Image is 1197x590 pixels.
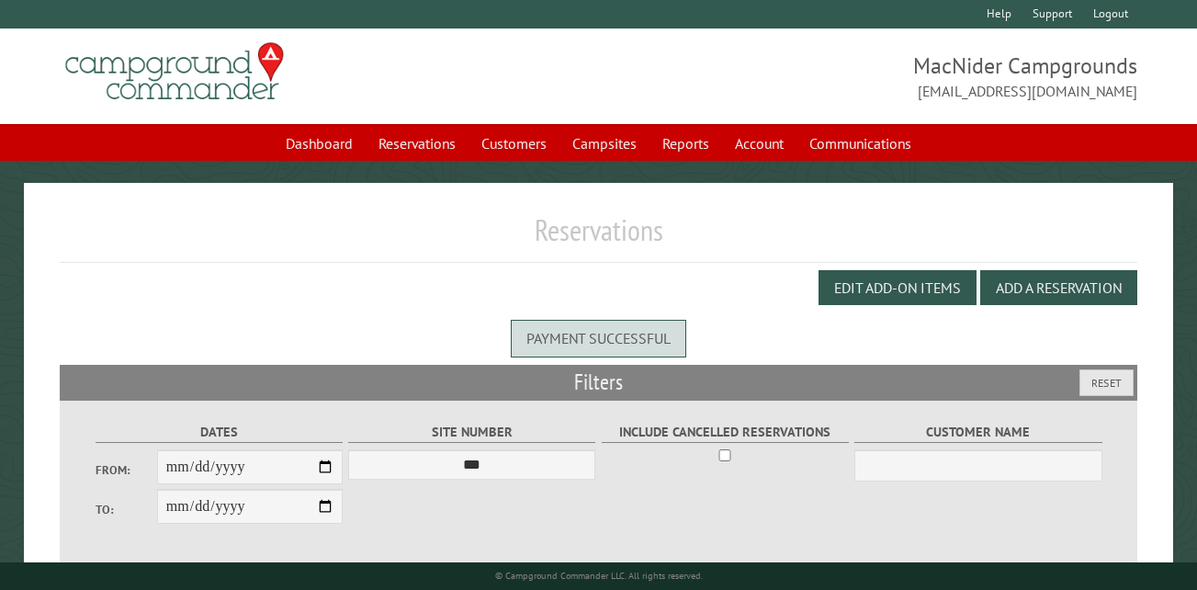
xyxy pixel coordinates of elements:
label: Site Number [348,422,595,443]
button: Add a Reservation [980,270,1137,305]
a: Reservations [367,126,467,161]
a: Dashboard [275,126,364,161]
a: Communications [798,126,922,161]
label: To: [96,501,157,518]
a: Campsites [561,126,648,161]
img: Campground Commander [60,36,289,108]
a: Customers [470,126,558,161]
h2: Filters [60,365,1137,400]
div: Payment successful [511,320,686,357]
span: MacNider Campgrounds [EMAIL_ADDRESS][DOMAIN_NAME] [599,51,1137,102]
button: Edit Add-on Items [819,270,977,305]
label: From: [96,461,157,479]
a: Account [724,126,795,161]
button: Reset [1079,369,1134,396]
small: © Campground Commander LLC. All rights reserved. [495,570,703,582]
label: Include Cancelled Reservations [602,422,849,443]
label: Dates [96,422,343,443]
label: Customer Name [854,422,1101,443]
a: Reports [651,126,720,161]
h1: Reservations [60,212,1137,263]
